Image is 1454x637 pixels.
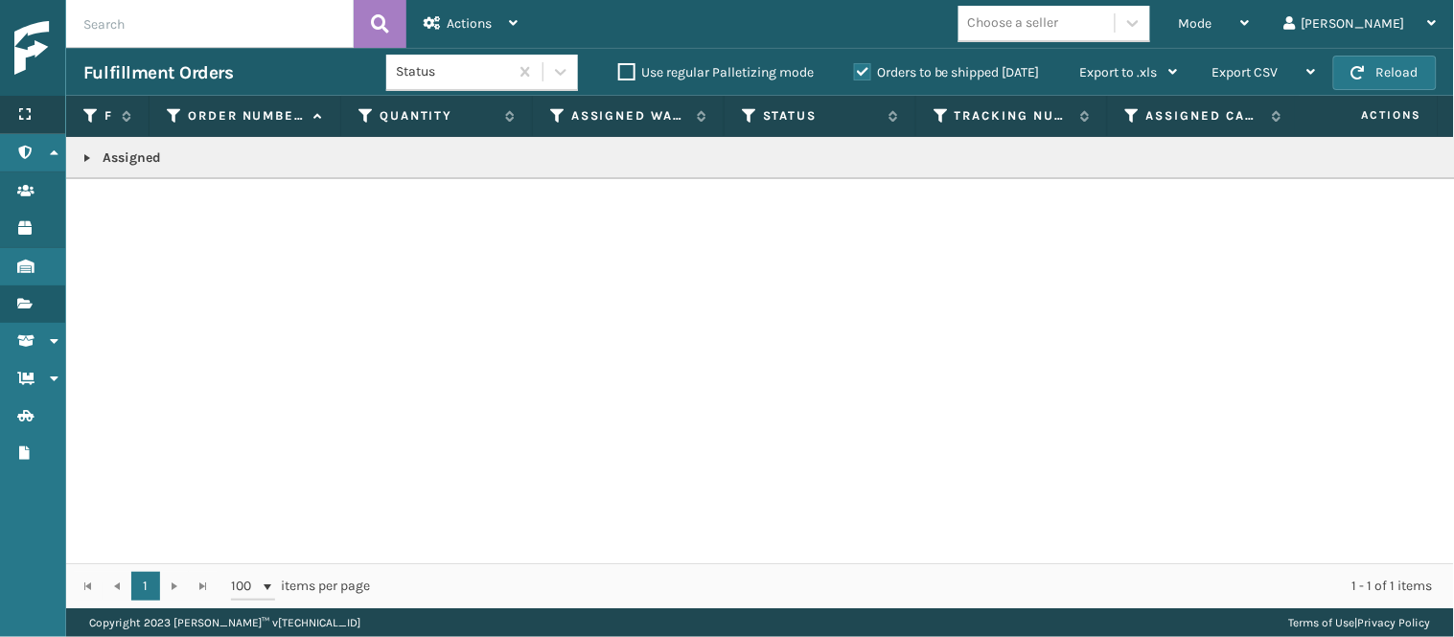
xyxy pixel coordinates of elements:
p: Copyright 2023 [PERSON_NAME]™ v [TECHNICAL_ID] [89,608,360,637]
a: Terms of Use [1289,616,1355,629]
div: | [1289,608,1431,637]
h3: Fulfillment Orders [83,61,233,84]
label: Quantity [380,107,496,125]
label: Assigned Carrier Service [1146,107,1262,125]
span: Actions [1301,100,1434,131]
label: Tracking Number [955,107,1071,125]
button: Reload [1333,56,1437,90]
label: Use regular Palletizing mode [618,64,814,80]
span: 100 [231,577,260,596]
div: Status [396,62,510,82]
span: Actions [447,15,492,32]
label: Status [763,107,879,125]
label: Assigned Warehouse [571,107,687,125]
div: 1 - 1 of 1 items [398,577,1433,596]
a: Privacy Policy [1358,616,1431,629]
div: Choose a seller [968,13,1059,34]
label: Order Number [188,107,304,125]
a: 1 [131,572,160,601]
span: Export CSV [1212,64,1279,80]
label: Orders to be shipped [DATE] [854,64,1040,80]
img: logo [14,21,187,76]
span: items per page [231,572,371,601]
label: Fulfillment Order Id [104,107,112,125]
span: Export to .xls [1080,64,1158,80]
span: Mode [1179,15,1212,32]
